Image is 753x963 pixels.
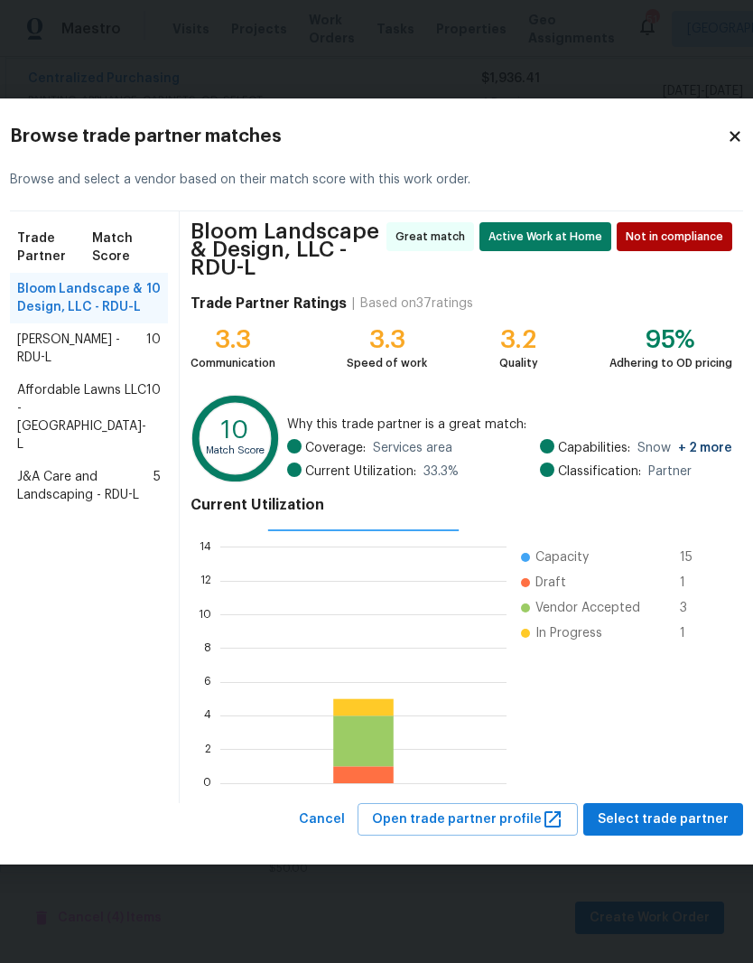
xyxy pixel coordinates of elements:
span: Services area [373,439,452,457]
span: Current Utilization: [305,463,416,481]
span: Classification: [558,463,641,481]
div: 95% [609,331,732,349]
div: 3.2 [499,331,538,349]
div: Browse and select a vendor based on their match score with this work order. [10,149,743,211]
span: [PERSON_NAME] - RDU-L [17,331,146,367]
span: Great match [395,228,472,246]
div: 3.3 [347,331,427,349]
span: Partner [648,463,692,481]
span: Bloom Landscape & Design, LLC - RDU-L [17,280,146,316]
div: Quality [499,354,538,372]
button: Cancel [292,803,352,837]
text: 10 [199,609,211,620]
div: Speed of work [347,354,427,372]
span: Why this trade partner is a great match: [287,416,732,434]
span: Open trade partner profile [372,809,563,831]
span: Active Work at Home [488,228,609,246]
h2: Browse trade partner matches [10,127,727,145]
div: 3.3 [191,331,275,349]
div: Adhering to OD pricing [609,354,732,372]
span: In Progress [535,624,602,642]
div: Based on 37 ratings [360,295,473,313]
text: 2 [205,743,211,754]
h4: Trade Partner Ratings [191,295,347,313]
span: Coverage: [305,439,366,457]
button: Open trade partner profile [358,803,578,837]
text: 8 [204,642,211,653]
text: 12 [200,575,211,585]
h4: Current Utilization [191,496,732,514]
text: 6 [204,676,211,687]
text: 14 [200,541,211,552]
span: 5 [153,468,161,504]
span: 3 [680,599,709,617]
span: Affordable Lawns LLC - [GEOGRAPHIC_DATA]-L [17,381,146,453]
span: Not in compliance [626,228,730,246]
span: Select trade partner [598,809,729,831]
div: | [347,295,360,313]
span: J&A Care and Landscaping - RDU-L [17,468,153,504]
text: Match Score [206,445,265,455]
span: Capabilities: [558,439,630,457]
span: 1 [680,574,709,592]
span: 33.3 % [423,463,459,481]
button: Select trade partner [583,803,743,837]
span: 10 [146,280,161,316]
span: Draft [535,574,566,592]
span: Capacity [535,548,589,566]
span: Bloom Landscape & Design, LLC - RDU-L [191,222,381,276]
text: 4 [204,710,211,721]
span: 15 [680,548,709,566]
span: Cancel [299,809,345,831]
span: Trade Partner [17,229,92,266]
span: + 2 more [678,442,732,454]
span: Vendor Accepted [535,599,640,617]
span: Match Score [92,229,161,266]
div: Communication [191,354,275,372]
span: 1 [680,624,709,642]
span: Snow [637,439,732,457]
span: 10 [146,381,161,453]
span: 10 [146,331,161,367]
text: 10 [221,418,248,443]
text: 0 [203,777,211,788]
